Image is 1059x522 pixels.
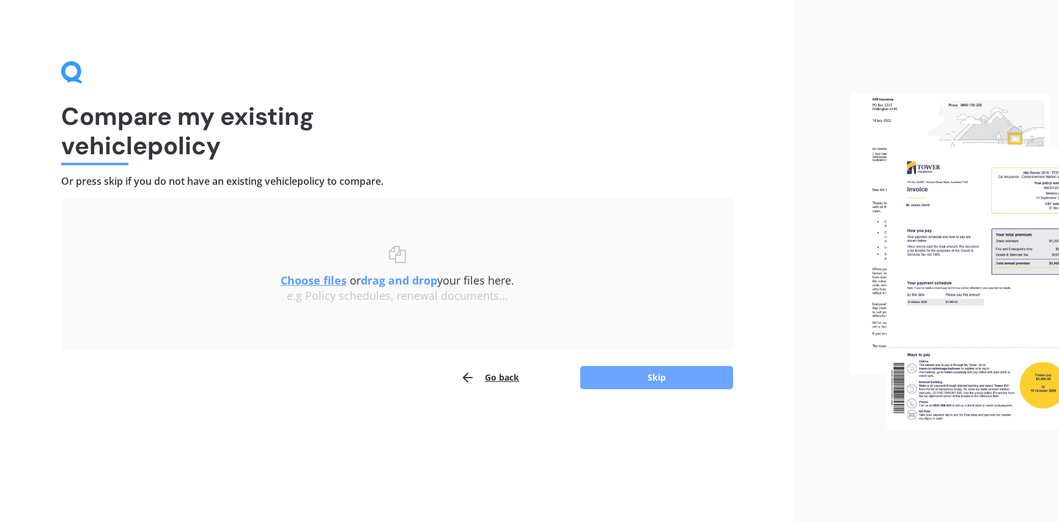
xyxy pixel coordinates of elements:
[61,102,733,160] h1: Compare my existing vehicle policy
[61,175,733,188] h4: Or press skip if you do not have an existing vehicle policy to compare.
[851,93,1059,430] img: files.webp
[460,365,519,390] button: Go back
[281,273,347,288] u: Choose files
[86,289,709,303] div: e.g Policy schedules, renewal documents...
[361,273,437,288] b: drag and drop
[580,366,733,389] button: Skip
[281,273,514,288] span: or your files here.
